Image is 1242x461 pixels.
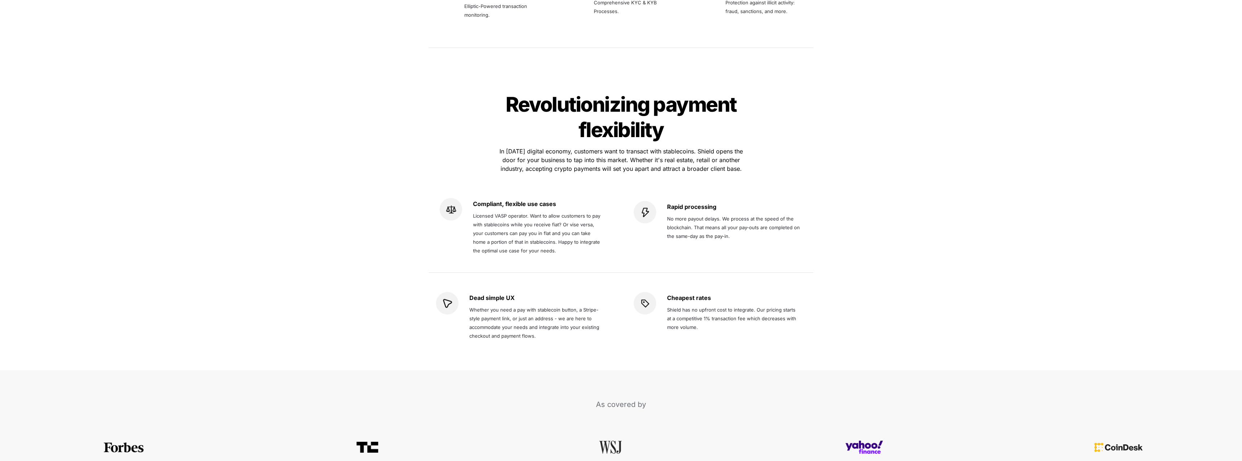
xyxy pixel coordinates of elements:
span: In [DATE] digital economy, customers want to transact with stablecoins. Shield opens the door for... [499,148,745,172]
span: Whether you need a pay with stablecoin button, a Stripe-style payment link, or just an address - ... [469,307,601,339]
strong: Compliant, flexible use cases [473,200,556,207]
span: Licensed VASP operator. Want to allow customers to pay with stablecoins while you receive fiat? O... [473,213,602,254]
strong: Cheapest rates [667,294,711,301]
span: Revolutionizing payment flexibility [506,92,740,142]
strong: Dead simple UX [469,294,515,301]
span: No more payout delays. We process at the speed of the blockchain. That means all your pay-outs ar... [667,216,801,239]
strong: Rapid processing [667,203,716,210]
span: As covered by [596,400,646,409]
span: Shield has no upfront cost to integrate. Our pricing starts at a competitive 1% transaction fee w... [667,307,798,330]
span: Elliptic-Powered transaction monitoring. [464,3,529,18]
